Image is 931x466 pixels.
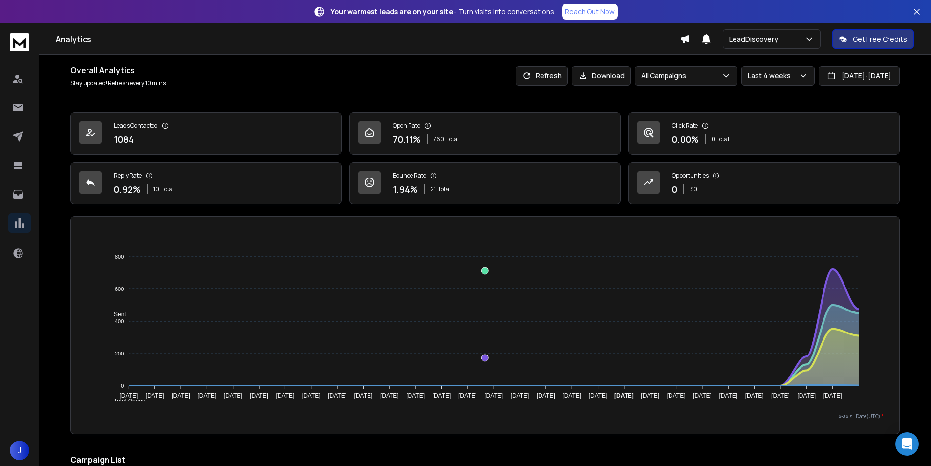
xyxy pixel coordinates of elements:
[446,135,459,143] span: Total
[832,29,914,49] button: Get Free Credits
[719,392,738,399] tspan: [DATE]
[70,454,900,466] h2: Campaign List
[393,172,426,179] p: Bounce Rate
[380,392,399,399] tspan: [DATE]
[115,318,124,324] tspan: 400
[119,392,138,399] tspan: [DATE]
[729,34,782,44] p: LeadDiscovery
[672,172,709,179] p: Opportunities
[438,185,451,193] span: Total
[114,133,134,146] p: 1084
[484,392,503,399] tspan: [DATE]
[302,392,321,399] tspan: [DATE]
[276,392,294,399] tspan: [DATE]
[628,112,900,155] a: Click Rate0.00%0 Total
[115,286,124,292] tspan: 600
[431,185,436,193] span: 21
[819,66,900,86] button: [DATE]-[DATE]
[114,122,158,130] p: Leads Contacted
[693,392,712,399] tspan: [DATE]
[114,182,141,196] p: 0.92 %
[562,4,618,20] a: Reach Out Now
[516,66,568,86] button: Refresh
[745,392,764,399] tspan: [DATE]
[536,71,562,81] p: Refresh
[70,112,342,155] a: Leads Contacted1084
[10,33,29,51] img: logo
[672,133,699,146] p: 0.00 %
[895,432,919,456] div: Open Intercom Messenger
[572,66,631,86] button: Download
[433,392,451,399] tspan: [DATE]
[589,392,607,399] tspan: [DATE]
[406,392,425,399] tspan: [DATE]
[798,392,816,399] tspan: [DATE]
[121,383,124,389] tspan: 0
[349,112,621,155] a: Open Rate70.11%760Total
[331,7,453,16] strong: Your warmest leads are on your site
[667,392,686,399] tspan: [DATE]
[641,71,690,81] p: All Campaigns
[433,135,444,143] span: 760
[328,392,346,399] tspan: [DATE]
[10,441,29,460] button: J
[172,392,190,399] tspan: [DATE]
[161,185,174,193] span: Total
[393,182,418,196] p: 1.94 %
[771,392,790,399] tspan: [DATE]
[592,71,625,81] p: Download
[823,392,842,399] tspan: [DATE]
[114,172,142,179] p: Reply Rate
[853,34,907,44] p: Get Free Credits
[115,351,124,356] tspan: 200
[537,392,555,399] tspan: [DATE]
[672,122,698,130] p: Click Rate
[690,185,697,193] p: $ 0
[146,392,164,399] tspan: [DATE]
[672,182,677,196] p: 0
[628,162,900,204] a: Opportunities0$0
[393,133,421,146] p: 70.11 %
[70,65,167,76] h1: Overall Analytics
[70,79,167,87] p: Stay updated! Refresh every 10 mins.
[712,135,729,143] p: 0 Total
[354,392,372,399] tspan: [DATE]
[393,122,420,130] p: Open Rate
[70,162,342,204] a: Reply Rate0.92%10Total
[511,392,529,399] tspan: [DATE]
[56,33,680,45] h1: Analytics
[614,392,634,399] tspan: [DATE]
[349,162,621,204] a: Bounce Rate1.94%21Total
[153,185,159,193] span: 10
[331,7,554,17] p: – Turn visits into conversations
[224,392,242,399] tspan: [DATE]
[115,254,124,260] tspan: 800
[250,392,268,399] tspan: [DATE]
[197,392,216,399] tspan: [DATE]
[565,7,615,17] p: Reach Out Now
[87,413,884,420] p: x-axis : Date(UTC)
[107,311,126,318] span: Sent
[748,71,795,81] p: Last 4 weeks
[458,392,477,399] tspan: [DATE]
[563,392,581,399] tspan: [DATE]
[641,392,659,399] tspan: [DATE]
[107,398,145,405] span: Total Opens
